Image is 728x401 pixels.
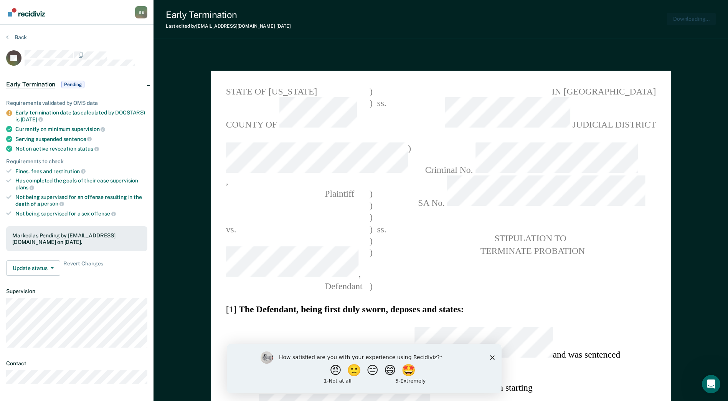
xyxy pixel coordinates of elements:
[226,143,408,187] span: ,
[226,188,354,198] span: Plaintiff
[372,98,390,131] span: ss.
[702,375,720,393] iframe: Intercom live chat
[15,194,147,207] div: Not being supervised for an offense resulting in the death of a
[370,235,373,247] span: )
[407,98,656,131] span: JUDICIAL DISTRICT
[12,232,141,245] div: Marked as Pending by [EMAIL_ADDRESS][DOMAIN_NAME] on [DATE].
[78,146,99,152] span: status
[370,187,373,199] span: )
[53,168,86,174] span: restitution
[15,145,147,152] div: Not on active revocation
[15,210,147,217] div: Not being supervised for a sex
[407,233,656,256] pre: STIPULATION TO TERMINATE PROBATION
[6,158,147,165] div: Requirements to check
[15,126,147,133] div: Currently on minimum
[370,247,373,280] span: )
[6,100,147,106] div: Requirements validated by OMS data
[370,86,373,98] span: )
[407,86,656,98] span: IN [GEOGRAPHIC_DATA]
[6,360,147,367] dt: Contact
[15,136,147,143] div: Serving suspended
[370,98,373,131] span: )
[370,211,373,223] span: )
[8,8,45,17] img: Recidiviz
[6,288,147,295] dt: Supervision
[239,304,464,314] strong: The Defendant, being first duly sworn, deposes and states:
[15,177,147,191] div: Has completed the goals of their case supervision
[226,86,369,98] span: STATE OF [US_STATE]
[135,6,147,18] div: S E
[226,224,236,234] span: vs.
[135,6,147,18] button: Profile dropdown button
[226,247,369,280] span: ,
[71,126,105,132] span: supervision
[407,143,656,176] span: Criminal No.
[41,200,64,207] span: person
[6,34,27,41] button: Back
[226,281,362,291] span: Defendant
[15,109,147,123] div: Early termination date (as calculated by DOCSTARS) is [DATE]
[227,344,502,393] iframe: Survey by Kim from Recidiviz
[372,223,390,235] span: ss.
[15,168,147,175] div: Fines, fees and
[370,199,373,211] span: )
[667,13,716,25] button: Downloading...
[407,176,656,209] span: SA No.
[15,184,34,191] span: plans
[276,23,291,29] span: [DATE]
[226,98,369,131] span: COUNTY OF
[166,23,291,29] div: Last edited by [EMAIL_ADDRESS][DOMAIN_NAME]
[166,9,291,20] div: Early Termination
[61,81,84,88] span: Pending
[91,210,116,217] span: offense
[226,303,656,315] section: [1]
[370,223,373,235] span: )
[6,260,60,276] button: Update status
[370,280,373,292] span: )
[6,81,55,88] span: Early Termination
[63,136,92,142] span: sentence
[63,260,103,276] span: Revert Changes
